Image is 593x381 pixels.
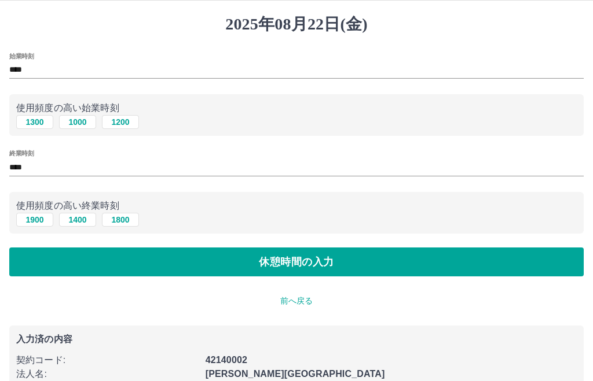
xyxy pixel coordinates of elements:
[16,335,577,344] p: 入力済の内容
[59,115,96,129] button: 1000
[16,367,199,381] p: 法人名 :
[9,51,34,60] label: 始業時刻
[102,213,139,227] button: 1800
[59,213,96,227] button: 1400
[16,101,577,115] p: 使用頻度の高い始業時刻
[206,369,385,379] b: [PERSON_NAME][GEOGRAPHIC_DATA]
[16,213,53,227] button: 1900
[9,247,584,276] button: 休憩時間の入力
[206,355,247,365] b: 42140002
[9,295,584,307] p: 前へ戻る
[102,115,139,129] button: 1200
[16,115,53,129] button: 1300
[9,149,34,158] label: 終業時刻
[16,199,577,213] p: 使用頻度の高い終業時刻
[9,14,584,34] h1: 2025年08月22日(金)
[16,353,199,367] p: 契約コード :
